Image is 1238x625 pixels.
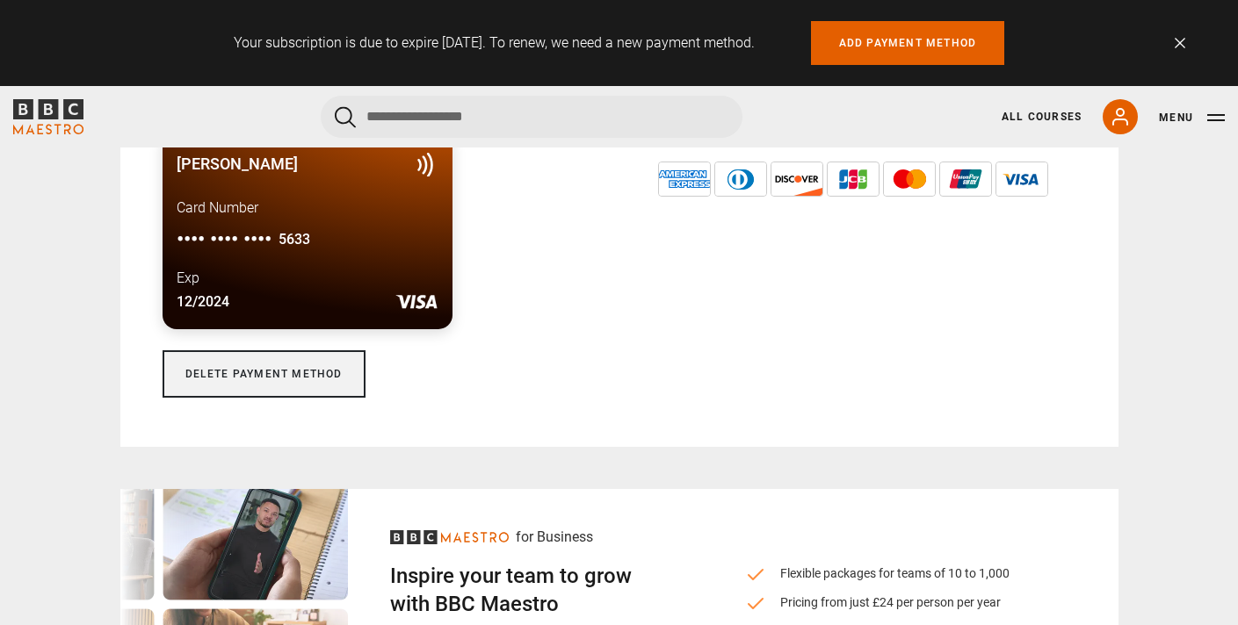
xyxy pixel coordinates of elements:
[939,162,992,197] img: unionpay
[390,562,675,618] h2: Inspire your team to grow with BBC Maestro
[1159,109,1225,126] button: Toggle navigation
[827,162,880,197] img: jcb
[234,32,755,54] p: Your subscription is due to expire [DATE]. To renew, we need a new payment method.
[395,289,438,315] img: visa
[390,530,509,544] svg: BBC Maestro
[995,162,1048,197] img: visa
[745,593,1048,612] li: Pricing from just £24 per person per year
[1002,109,1082,125] a: All Courses
[811,21,1005,65] a: Add payment method
[516,527,593,548] p: for Business
[177,226,438,254] p: •••• •••• ••••
[321,96,742,138] input: Search
[771,162,823,197] img: discover
[279,226,310,254] span: 5633
[658,162,711,197] img: amex
[177,268,199,289] p: Exp
[335,106,356,128] button: Submit the search query
[177,291,229,312] p: 12/2024
[883,162,936,197] img: mastercard
[745,564,1048,583] li: Flexible packages for teams of 10 to 1,000
[177,198,438,219] p: Card Number
[177,152,298,176] p: [PERSON_NAME]
[163,350,366,398] a: Delete payment method
[714,162,767,197] img: diners
[13,99,83,134] svg: BBC Maestro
